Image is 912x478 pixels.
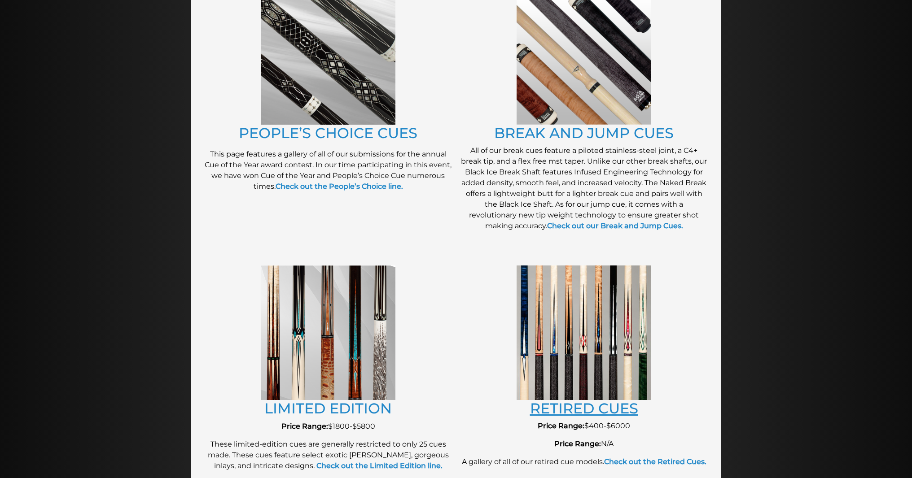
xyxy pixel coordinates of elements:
strong: Price Range: [538,422,584,430]
a: LIMITED EDITION [264,400,392,417]
p: $400-$6000 [460,421,707,431]
p: All of our break cues feature a piloted stainless-steel joint, a C4+ break tip, and a flex free m... [460,145,707,231]
p: $1800-$5800 [205,421,452,432]
a: BREAK AND JUMP CUES [494,124,674,142]
strong: Price Range: [554,439,601,448]
strong: Price Range: [281,422,328,430]
a: Check out our Break and Jump Cues. [547,222,683,230]
p: These limited-edition cues are generally restricted to only 25 cues made. These cues feature sele... [205,439,452,471]
a: PEOPLE’S CHOICE CUES [239,124,417,142]
p: This page features a gallery of all of our submissions for the annual Cue of the Year award conte... [205,149,452,192]
a: Check out the People’s Choice line. [276,182,403,191]
a: Check out the Retired Cues. [604,457,706,466]
p: N/A [460,439,707,449]
a: Check out the Limited Edition line. [315,461,443,470]
a: RETIRED CUES [530,400,638,417]
strong: Check out the Limited Edition line. [316,461,443,470]
p: A gallery of all of our retired cue models. [460,456,707,467]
